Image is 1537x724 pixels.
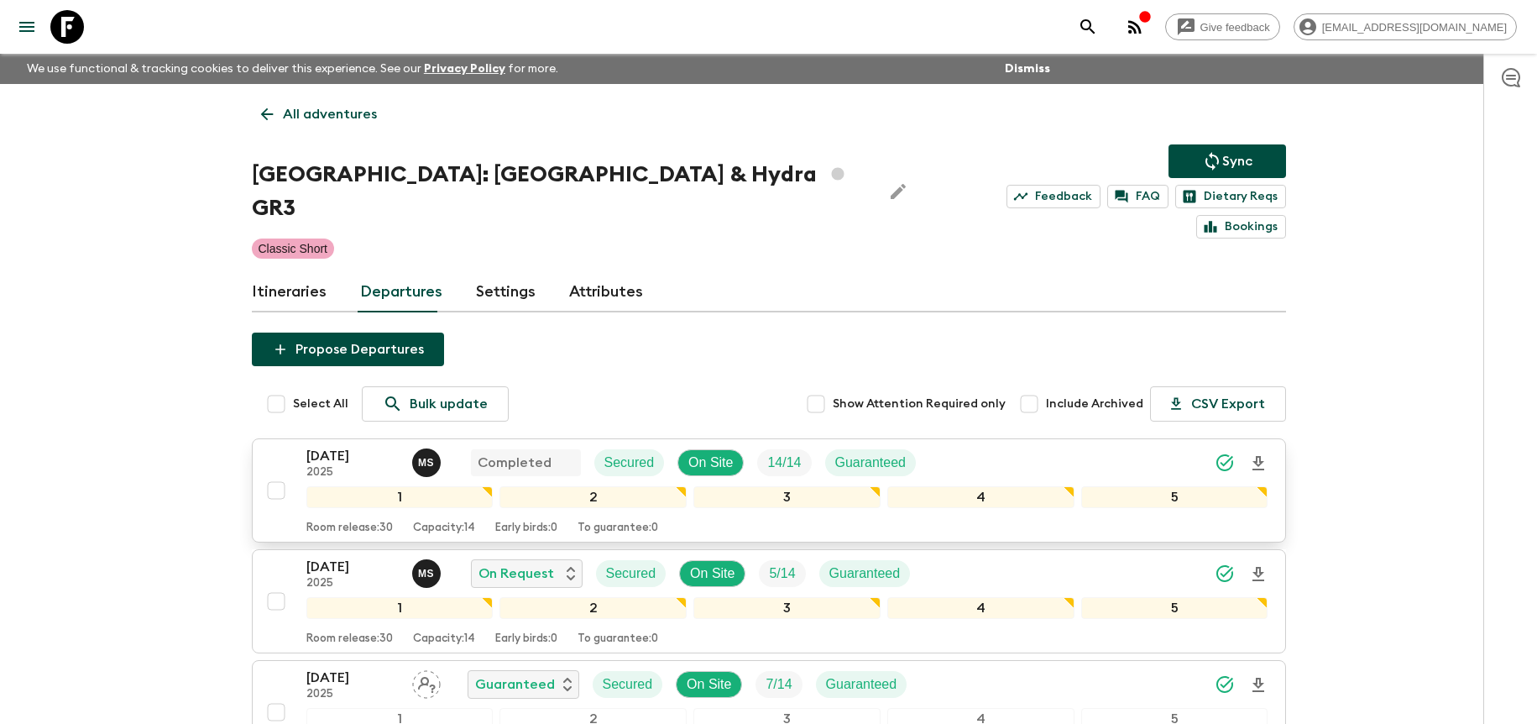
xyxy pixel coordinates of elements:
[1175,185,1286,208] a: Dietary Reqs
[1294,13,1517,40] div: [EMAIL_ADDRESS][DOMAIN_NAME]
[1107,185,1168,208] a: FAQ
[412,559,444,588] button: MS
[1165,13,1280,40] a: Give feedback
[252,272,327,312] a: Itineraries
[293,396,348,412] span: Select All
[829,564,901,584] p: Guaranteed
[252,333,444,366] button: Propose Departures
[252,158,868,225] h1: [GEOGRAPHIC_DATA]: [GEOGRAPHIC_DATA] & Hydra GR3
[412,454,444,467] span: Magda Sotiriadis
[252,549,1286,653] button: [DATE]2025Magda SotiriadisOn RequestSecuredOn SiteTrip FillGuaranteed12345Room release:30Capacity...
[1222,151,1252,171] p: Sync
[1248,675,1268,695] svg: Download Onboarding
[767,453,801,473] p: 14 / 14
[1168,144,1286,178] button: Sync adventure departures to the booking engine
[596,560,667,587] div: Secured
[412,564,444,578] span: Magda Sotiriadis
[306,446,399,466] p: [DATE]
[20,54,565,84] p: We use functional & tracking cookies to deliver this experience. See our for more.
[1150,386,1286,422] button: CSV Export
[833,396,1006,412] span: Show Attention Required only
[757,449,811,476] div: Trip Fill
[306,466,399,480] p: 2025
[1191,21,1279,34] span: Give feedback
[835,453,907,473] p: Guaranteed
[1215,674,1235,695] svg: Synced Successfully
[766,674,792,695] p: 7 / 14
[1215,564,1235,584] svg: Synced Successfully
[475,674,555,695] p: Guaranteed
[362,386,509,422] a: Bulk update
[594,449,665,476] div: Secured
[478,564,554,584] p: On Request
[306,597,494,619] div: 1
[478,453,552,473] p: Completed
[418,567,434,580] p: M S
[306,632,393,646] p: Room release: 30
[1215,453,1235,473] svg: Synced Successfully
[495,632,557,646] p: Early birds: 0
[676,671,742,698] div: On Site
[578,632,658,646] p: To guarantee: 0
[769,564,795,584] p: 5 / 14
[306,668,399,688] p: [DATE]
[306,522,393,535] p: Room release: 30
[578,522,658,535] p: To guarantee: 0
[679,560,745,587] div: On Site
[1313,21,1516,34] span: [EMAIL_ADDRESS][DOMAIN_NAME]
[1196,215,1286,239] a: Bookings
[606,564,656,584] p: Secured
[1081,597,1268,619] div: 5
[1001,57,1054,81] button: Dismiss
[424,63,505,75] a: Privacy Policy
[759,560,805,587] div: Trip Fill
[887,486,1074,508] div: 4
[413,522,475,535] p: Capacity: 14
[826,674,897,695] p: Guaranteed
[593,671,663,698] div: Secured
[306,688,399,701] p: 2025
[1248,564,1268,585] svg: Download Onboarding
[1006,185,1100,208] a: Feedback
[499,486,687,508] div: 2
[413,632,475,646] p: Capacity: 14
[693,597,881,619] div: 3
[1046,396,1143,412] span: Include Archived
[693,486,881,508] div: 3
[1248,454,1268,474] svg: Download Onboarding
[412,675,441,689] span: Assign pack leader
[476,272,536,312] a: Settings
[306,557,399,577] p: [DATE]
[677,449,744,476] div: On Site
[306,486,494,508] div: 1
[1071,10,1105,44] button: search adventures
[690,564,735,584] p: On Site
[881,158,915,225] button: Edit Adventure Title
[499,597,687,619] div: 2
[687,674,731,695] p: On Site
[410,394,488,414] p: Bulk update
[252,438,1286,543] button: [DATE]2025Magda SotiriadisCompletedSecuredOn SiteTrip FillGuaranteed12345Room release:30Capacity:...
[252,97,386,131] a: All adventures
[259,240,327,257] p: Classic Short
[10,10,44,44] button: menu
[1081,486,1268,508] div: 5
[306,577,399,590] p: 2025
[887,597,1074,619] div: 4
[495,522,557,535] p: Early birds: 0
[603,674,653,695] p: Secured
[569,272,643,312] a: Attributes
[604,453,655,473] p: Secured
[360,272,442,312] a: Departures
[688,453,733,473] p: On Site
[283,104,377,124] p: All adventures
[755,671,802,698] div: Trip Fill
